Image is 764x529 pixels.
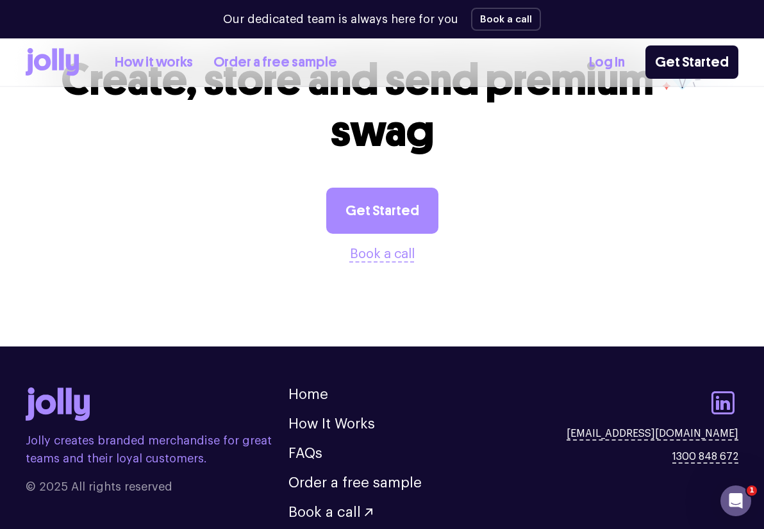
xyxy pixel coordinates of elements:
[747,485,757,496] span: 1
[26,432,288,468] p: Jolly creates branded merchandise for great teams and their loyal customers.
[213,52,337,73] a: Order a free sample
[672,449,738,464] a: 1300 848 672
[288,476,422,490] a: Order a free sample
[589,52,625,73] a: Log In
[645,45,738,79] a: Get Started
[115,52,193,73] a: How it works
[288,446,322,460] a: FAQs
[720,485,751,516] iframe: Intercom live chat
[288,387,328,402] a: Home
[288,417,375,431] a: How It Works
[288,505,361,519] span: Book a call
[326,188,438,234] a: Get Started
[350,244,415,264] button: Book a call
[26,478,288,496] span: © 2025 All rights reserved
[567,426,738,441] a: [EMAIL_ADDRESS][DOMAIN_NAME]
[331,105,434,158] span: swag
[223,11,458,28] p: Our dedicated team is always here for you
[288,505,372,519] button: Book a call
[471,8,541,31] button: Book a call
